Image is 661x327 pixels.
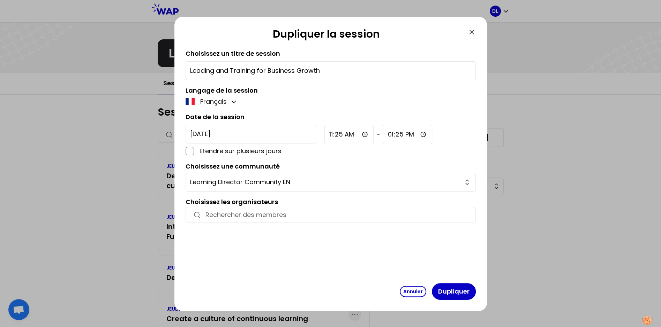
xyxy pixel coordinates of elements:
label: Langage de la session [186,86,258,95]
input: Rechercher des membres [205,210,468,220]
label: Choisissez un titre de session [186,49,280,58]
button: Dupliquer [432,283,476,300]
span: - [376,130,380,139]
label: Choisissez une communauté [186,162,280,171]
h2: Dupliquer la session [186,28,467,43]
label: Choisissez les organisateurs [186,197,278,206]
label: Date de la session [186,112,245,121]
p: Français [200,97,227,107]
p: Etendre sur plusieurs jours [200,146,316,156]
input: YYYY-M-D [186,125,316,143]
button: Annuler [400,286,426,297]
